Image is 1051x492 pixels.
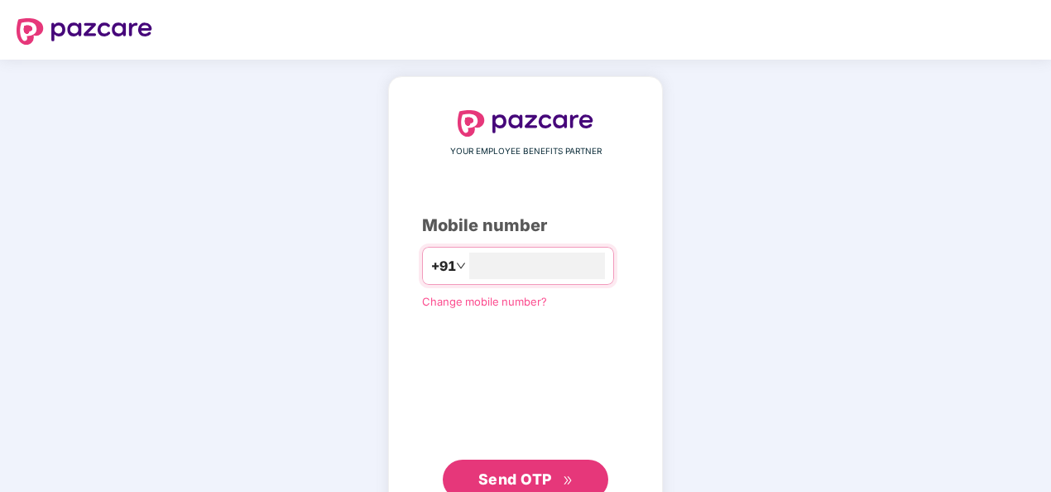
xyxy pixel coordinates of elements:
img: logo [17,18,152,45]
span: YOUR EMPLOYEE BENEFITS PARTNER [450,145,602,158]
span: double-right [563,475,573,486]
span: Send OTP [478,470,552,488]
div: Mobile number [422,213,629,239]
img: logo [458,110,593,137]
span: down [456,261,466,271]
span: +91 [431,256,456,277]
a: Change mobile number? [422,295,547,308]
